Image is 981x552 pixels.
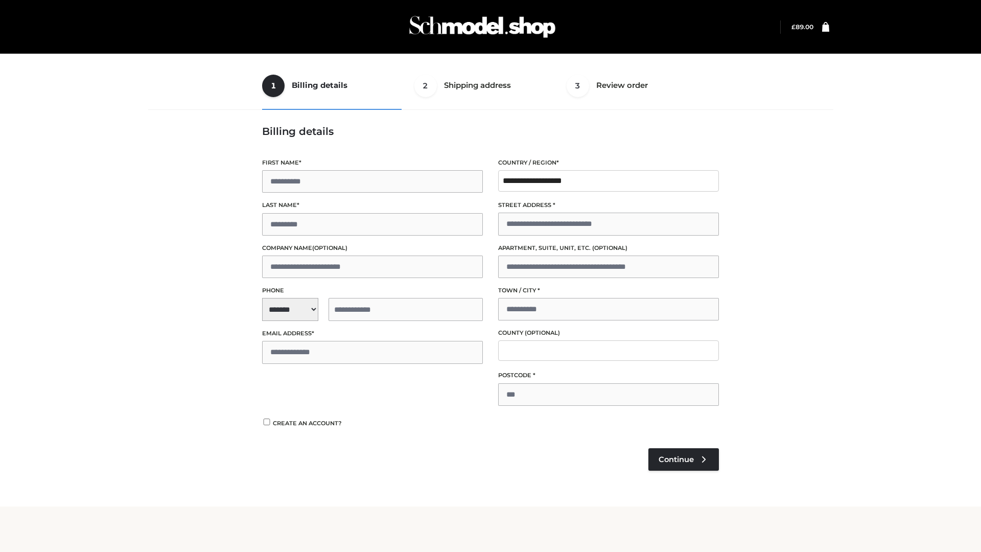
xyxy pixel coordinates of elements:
[262,286,483,295] label: Phone
[262,200,483,210] label: Last name
[498,286,719,295] label: Town / City
[592,244,627,251] span: (optional)
[273,420,342,427] span: Create an account?
[659,455,694,464] span: Continue
[262,329,483,338] label: Email address
[498,371,719,380] label: Postcode
[262,125,719,137] h3: Billing details
[498,243,719,253] label: Apartment, suite, unit, etc.
[498,328,719,338] label: County
[262,243,483,253] label: Company name
[791,23,796,31] span: £
[791,23,813,31] a: £89.00
[648,448,719,471] a: Continue
[498,200,719,210] label: Street address
[262,158,483,168] label: First name
[525,329,560,336] span: (optional)
[406,7,559,47] img: Schmodel Admin 964
[312,244,347,251] span: (optional)
[498,158,719,168] label: Country / Region
[262,419,271,425] input: Create an account?
[791,23,813,31] bdi: 89.00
